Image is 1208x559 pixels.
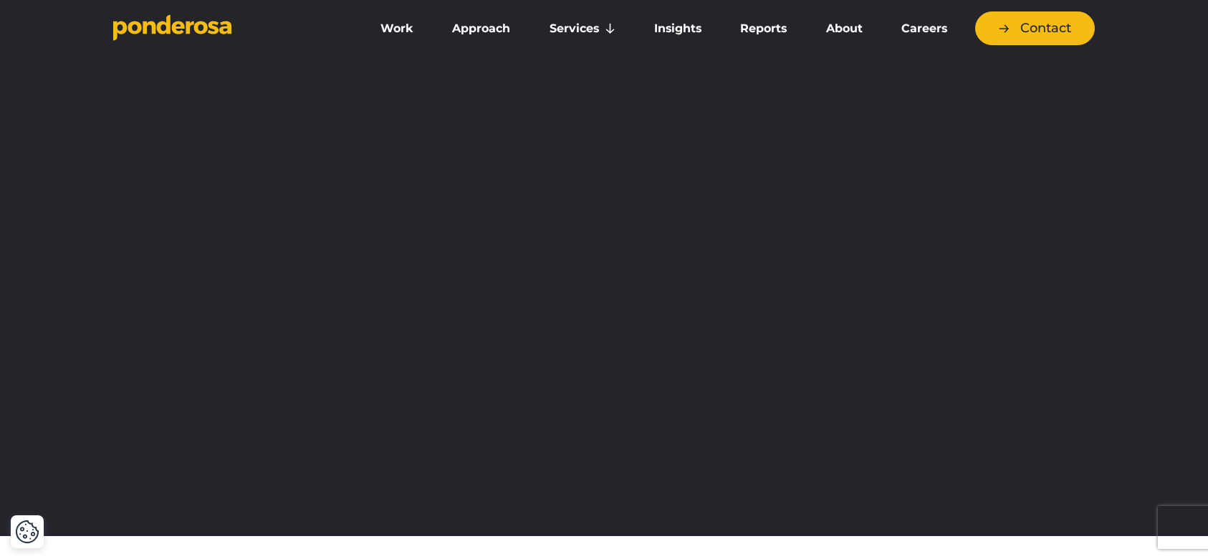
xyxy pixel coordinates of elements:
[436,14,527,44] a: Approach
[724,14,803,44] a: Reports
[15,520,39,544] img: Revisit consent button
[638,14,718,44] a: Insights
[113,14,342,43] a: Go to homepage
[533,14,632,44] a: Services
[809,14,878,44] a: About
[975,11,1095,45] a: Contact
[15,520,39,544] button: Cookie Settings
[885,14,964,44] a: Careers
[364,14,430,44] a: Work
